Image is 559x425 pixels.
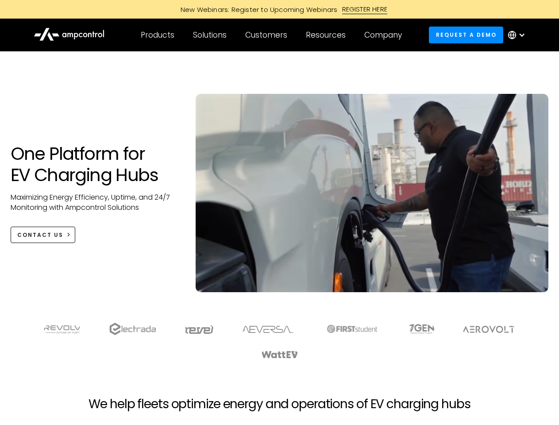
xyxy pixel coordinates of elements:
[342,4,388,14] div: REGISTER HERE
[141,30,174,40] div: Products
[364,30,402,40] div: Company
[245,30,287,40] div: Customers
[17,231,63,239] div: CONTACT US
[193,30,227,40] div: Solutions
[172,5,342,14] div: New Webinars: Register to Upcoming Webinars
[11,193,178,212] p: Maximizing Energy Efficiency, Uptime, and 24/7 Monitoring with Ampcontrol Solutions
[463,326,515,333] img: Aerovolt Logo
[429,27,503,43] a: Request a demo
[81,4,479,14] a: New Webinars: Register to Upcoming WebinarsREGISTER HERE
[11,143,178,185] h1: One Platform for EV Charging Hubs
[261,351,298,358] img: WattEV logo
[306,30,346,40] div: Resources
[89,397,470,412] h2: We help fleets optimize energy and operations of EV charging hubs
[109,323,156,335] img: electrada logo
[11,227,76,243] a: CONTACT US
